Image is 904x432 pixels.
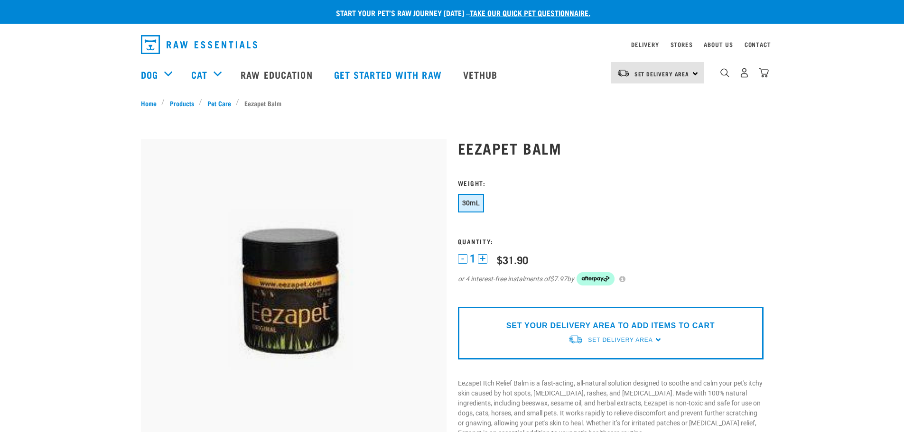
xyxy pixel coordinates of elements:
[458,194,485,212] button: 30mL
[568,334,583,344] img: van-moving.png
[550,274,567,284] span: $7.97
[588,337,652,343] span: Set Delivery Area
[458,254,467,264] button: -
[631,43,659,46] a: Delivery
[497,254,528,266] div: $31.90
[458,179,764,186] h3: Weight:
[470,254,475,264] span: 1
[454,55,510,93] a: Vethub
[577,272,615,285] img: Afterpay
[141,98,764,108] nav: breadcrumbs
[759,68,769,78] img: home-icon@2x.png
[617,69,630,77] img: van-moving.png
[704,43,733,46] a: About Us
[462,199,480,207] span: 30mL
[231,55,324,93] a: Raw Education
[458,139,764,156] h1: Eezapet Balm
[470,10,590,15] a: take our quick pet questionnaire.
[720,68,729,77] img: home-icon-1@2x.png
[745,43,771,46] a: Contact
[506,320,715,331] p: SET YOUR DELIVERY AREA TO ADD ITEMS TO CART
[739,68,749,78] img: user.png
[202,98,236,108] a: Pet Care
[165,98,199,108] a: Products
[141,67,158,82] a: Dog
[458,272,764,285] div: or 4 interest-free instalments of by
[478,254,487,264] button: +
[191,67,207,82] a: Cat
[325,55,454,93] a: Get started with Raw
[141,98,162,108] a: Home
[141,35,257,54] img: Raw Essentials Logo
[671,43,693,46] a: Stores
[634,72,690,75] span: Set Delivery Area
[458,238,764,245] h3: Quantity:
[133,31,771,58] nav: dropdown navigation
